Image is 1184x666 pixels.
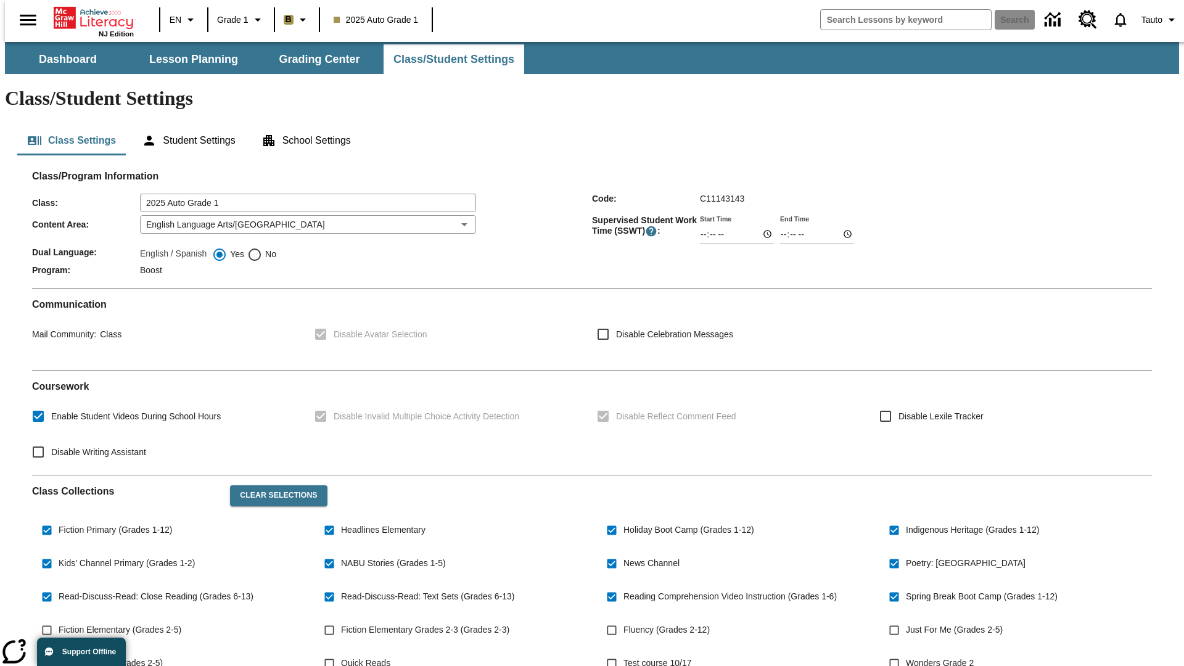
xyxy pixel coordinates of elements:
[230,485,327,506] button: Clear Selections
[592,215,700,237] span: Supervised Student Work Time (SSWT) :
[217,14,249,27] span: Grade 1
[227,248,244,261] span: Yes
[341,557,446,570] span: NABU Stories (Grades 1-5)
[32,380,1152,392] h2: Course work
[32,485,220,497] h2: Class Collections
[623,524,754,536] span: Holiday Boot Camp (Grades 1-12)
[140,265,162,275] span: Boost
[99,30,134,38] span: NJ Edition
[96,329,121,339] span: Class
[140,247,207,262] label: English / Spanish
[906,623,1003,636] span: Just For Me (Grades 2-5)
[51,446,146,459] span: Disable Writing Assistant
[132,44,255,74] button: Lesson Planning
[780,214,809,223] label: End Time
[906,524,1039,536] span: Indigenous Heritage (Grades 1-12)
[32,247,140,257] span: Dual Language :
[32,298,1152,360] div: Communication
[17,126,1167,155] div: Class/Student Settings
[32,170,1152,182] h2: Class/Program Information
[10,2,46,38] button: Open side menu
[1071,3,1104,36] a: Resource Center, Will open in new tab
[645,225,657,237] button: Supervised Student Work Time is the timeframe when students can take LevelSet and when lessons ar...
[341,590,514,603] span: Read-Discuss-Read: Text Sets (Grades 6-13)
[1104,4,1137,36] a: Notifications
[279,9,315,31] button: Boost Class color is light brown. Change class color
[39,52,97,67] span: Dashboard
[384,44,524,74] button: Class/Student Settings
[17,126,126,155] button: Class Settings
[334,410,519,423] span: Disable Invalid Multiple Choice Activity Detection
[334,328,427,341] span: Disable Avatar Selection
[54,6,134,30] a: Home
[252,126,361,155] button: School Settings
[623,623,710,636] span: Fluency (Grades 2-12)
[1037,3,1071,37] a: Data Center
[898,410,984,423] span: Disable Lexile Tracker
[1141,14,1162,27] span: Tauto
[54,4,134,38] div: Home
[906,590,1058,603] span: Spring Break Boot Camp (Grades 1-12)
[623,557,680,570] span: News Channel
[906,557,1026,570] span: Poetry: [GEOGRAPHIC_DATA]
[149,52,238,67] span: Lesson Planning
[393,52,514,67] span: Class/Student Settings
[5,44,525,74] div: SubNavbar
[279,52,360,67] span: Grading Center
[616,328,733,341] span: Disable Celebration Messages
[700,214,731,223] label: Start Time
[258,44,381,74] button: Grading Center
[616,410,736,423] span: Disable Reflect Comment Feed
[164,9,203,31] button: Language: EN, Select a language
[32,380,1152,465] div: Coursework
[6,44,129,74] button: Dashboard
[140,215,476,234] div: English Language Arts/[GEOGRAPHIC_DATA]
[286,12,292,27] span: B
[32,298,1152,310] h2: Communication
[334,14,419,27] span: 2025 Auto Grade 1
[140,194,476,212] input: Class
[341,524,425,536] span: Headlines Elementary
[592,194,700,203] span: Code :
[51,410,221,423] span: Enable Student Videos During School Hours
[32,265,140,275] span: Program :
[32,198,140,208] span: Class :
[821,10,991,30] input: search field
[32,183,1152,278] div: Class/Program Information
[623,590,837,603] span: Reading Comprehension Video Instruction (Grades 1-6)
[341,623,509,636] span: Fiction Elementary Grades 2-3 (Grades 2-3)
[212,9,270,31] button: Grade: Grade 1, Select a grade
[170,14,181,27] span: EN
[32,220,140,229] span: Content Area :
[132,126,245,155] button: Student Settings
[59,623,181,636] span: Fiction Elementary (Grades 2-5)
[32,329,96,339] span: Mail Community :
[62,647,116,656] span: Support Offline
[59,590,253,603] span: Read-Discuss-Read: Close Reading (Grades 6-13)
[262,248,276,261] span: No
[37,638,126,666] button: Support Offline
[700,194,744,203] span: C11143143
[1137,9,1184,31] button: Profile/Settings
[59,557,195,570] span: Kids' Channel Primary (Grades 1-2)
[59,524,172,536] span: Fiction Primary (Grades 1-12)
[5,87,1179,110] h1: Class/Student Settings
[5,42,1179,74] div: SubNavbar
